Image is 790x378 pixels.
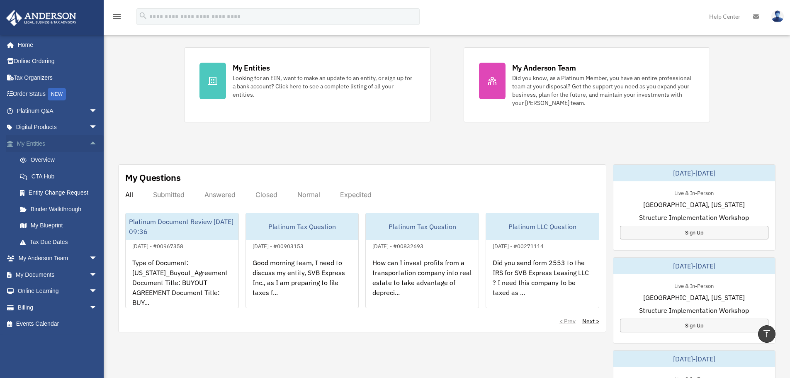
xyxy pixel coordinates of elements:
span: [GEOGRAPHIC_DATA], [US_STATE] [643,200,745,210]
a: Home [6,37,106,53]
span: Structure Implementation Workshop [639,212,749,222]
a: My Documentsarrow_drop_down [6,266,110,283]
a: Digital Productsarrow_drop_down [6,119,110,136]
a: CTA Hub [12,168,110,185]
span: Structure Implementation Workshop [639,305,749,315]
i: menu [112,12,122,22]
div: Normal [297,190,320,199]
span: arrow_drop_down [89,299,106,316]
a: Billingarrow_drop_down [6,299,110,316]
a: Entity Change Request [12,185,110,201]
div: [DATE] - #00967358 [126,241,190,250]
a: Events Calendar [6,316,110,332]
a: Sign Up [620,226,768,239]
span: [GEOGRAPHIC_DATA], [US_STATE] [643,293,745,302]
div: [DATE] - #00832693 [366,241,430,250]
a: My Entities Looking for an EIN, want to make an update to an entity, or sign up for a bank accoun... [184,47,430,122]
span: arrow_drop_down [89,266,106,283]
div: Platinum LLC Question [486,213,599,240]
div: Did you know, as a Platinum Member, you have an entire professional team at your disposal? Get th... [512,74,695,107]
a: Next > [582,317,599,325]
img: User Pic [771,10,784,22]
div: Answered [204,190,236,199]
div: NEW [48,88,66,100]
span: arrow_drop_down [89,283,106,300]
a: menu [112,15,122,22]
span: arrow_drop_down [89,250,106,267]
a: Order StatusNEW [6,86,110,103]
span: arrow_drop_down [89,102,106,119]
div: [DATE]-[DATE] [613,258,775,274]
a: My Entitiesarrow_drop_up [6,135,110,152]
i: search [139,11,148,20]
div: My Entities [233,63,270,73]
div: My Questions [125,171,181,184]
div: All [125,190,133,199]
div: My Anderson Team [512,63,576,73]
a: My Anderson Teamarrow_drop_down [6,250,110,267]
div: Live & In-Person [668,188,720,197]
a: Overview [12,152,110,168]
a: Online Learningarrow_drop_down [6,283,110,300]
div: Live & In-Person [668,281,720,290]
div: [DATE]-[DATE] [613,351,775,367]
div: [DATE] - #00271114 [486,241,550,250]
div: Did you send form 2553 to the IRS for SVB Express Leasing LLC ? I need this company to be taxed a... [486,251,599,316]
span: arrow_drop_up [89,135,106,152]
a: Platinum Tax Question[DATE] - #00832693How can I invest profits from a transportation company int... [365,213,479,308]
a: My Blueprint [12,217,110,234]
div: [DATE]-[DATE] [613,165,775,181]
a: Online Ordering [6,53,110,70]
a: Tax Organizers [6,69,110,86]
a: My Anderson Team Did you know, as a Platinum Member, you have an entire professional team at your... [464,47,710,122]
i: vertical_align_top [762,329,772,339]
a: Platinum LLC Question[DATE] - #00271114Did you send form 2553 to the IRS for SVB Express Leasing ... [486,213,599,308]
a: Platinum Document Review [DATE] 09:36[DATE] - #00967358Type of Document: [US_STATE]_Buyout_Agreem... [125,213,239,308]
div: Platinum Document Review [DATE] 09:36 [126,213,238,240]
a: vertical_align_top [758,325,775,343]
a: Platinum Q&Aarrow_drop_down [6,102,110,119]
div: Expedited [340,190,372,199]
div: Submitted [153,190,185,199]
div: How can I invest profits from a transportation company into real estate to take advantage of depr... [366,251,479,316]
div: [DATE] - #00903153 [246,241,310,250]
a: Binder Walkthrough [12,201,110,217]
div: Good morning team, I need to discuss my entity, SVB Express Inc., as I am preparing to file taxes... [246,251,359,316]
div: Type of Document: [US_STATE]_Buyout_Agreement Document Title: BUYOUT AGREEMENT Document Title: BU... [126,251,238,316]
a: Platinum Tax Question[DATE] - #00903153Good morning team, I need to discuss my entity, SVB Expres... [246,213,359,308]
div: Platinum Tax Question [366,213,479,240]
div: Closed [255,190,277,199]
a: Tax Due Dates [12,234,110,250]
img: Anderson Advisors Platinum Portal [4,10,79,26]
a: Sign Up [620,319,768,332]
div: Looking for an EIN, want to make an update to an entity, or sign up for a bank account? Click her... [233,74,415,99]
div: Platinum Tax Question [246,213,359,240]
span: arrow_drop_down [89,119,106,136]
